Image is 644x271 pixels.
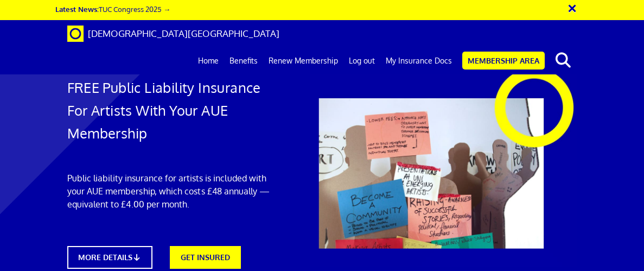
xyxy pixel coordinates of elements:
p: Public liability insurance for artists is included with your AUE membership, which costs £48 annu... [67,172,270,211]
a: Membership Area [462,52,545,70]
a: Renew Membership [263,47,343,74]
span: [DEMOGRAPHIC_DATA][GEOGRAPHIC_DATA] [88,28,279,39]
button: search [547,49,580,72]
a: MORE DETAILS [67,246,153,269]
strong: Latest News: [55,4,99,14]
a: Latest News:TUC Congress 2025 → [55,4,170,14]
a: My Insurance Docs [380,47,457,74]
a: Home [193,47,224,74]
a: Brand [DEMOGRAPHIC_DATA][GEOGRAPHIC_DATA] [59,20,288,47]
a: Benefits [224,47,263,74]
a: GET INSURED [170,246,241,269]
a: Log out [343,47,380,74]
h1: FREE Public Liability Insurance For Artists With Your AUE Membership [67,76,270,144]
